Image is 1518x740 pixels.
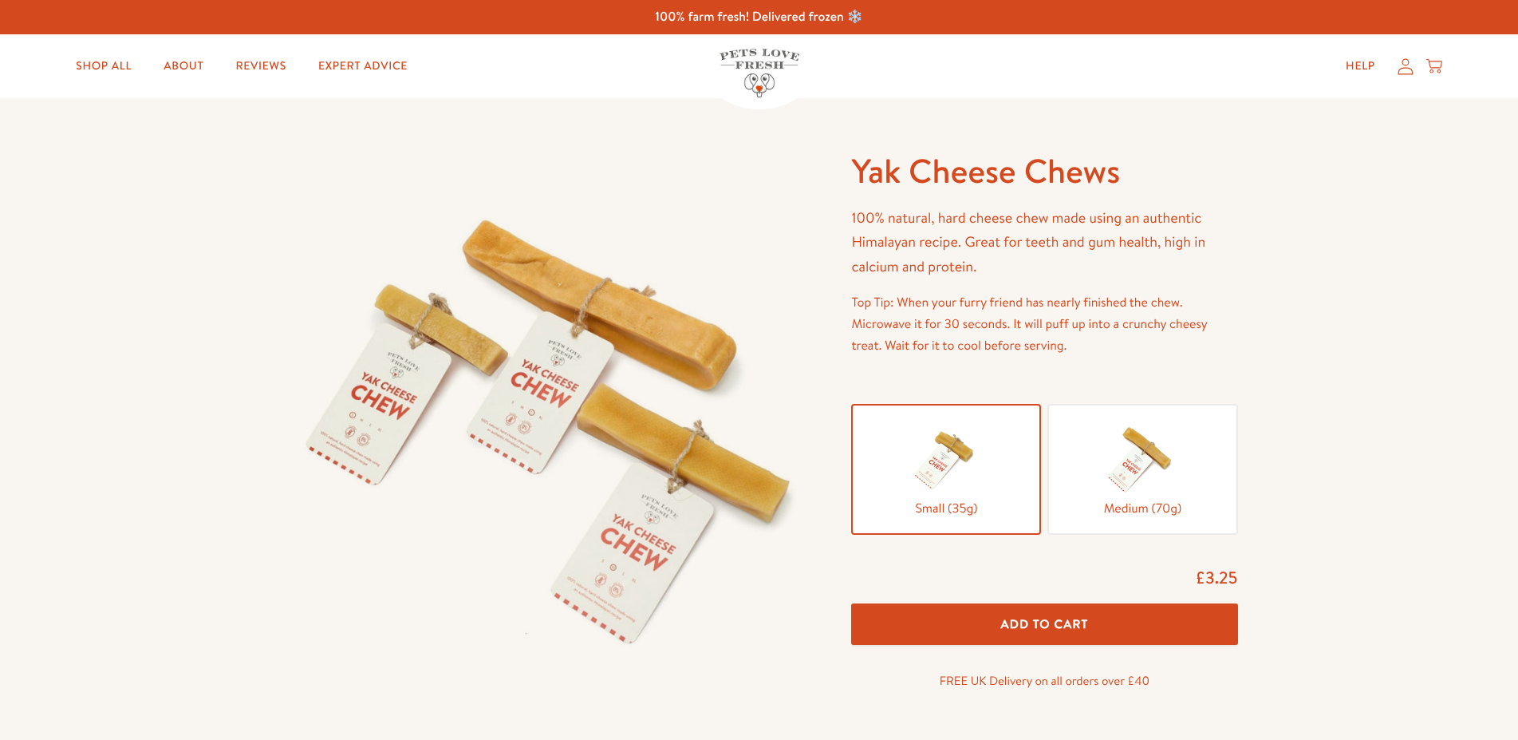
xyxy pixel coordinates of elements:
img: Yak Cheese Chews [281,149,814,683]
a: Reviews [223,50,298,82]
span: Add To Cart [1001,615,1089,632]
span: £3.25 [1195,566,1237,589]
span: Small (35g) [865,498,1027,520]
a: Help [1333,50,1388,82]
p: Top Tip: When your furry friend has nearly finished the chew. Microwave it for 30 seconds. It wil... [851,292,1237,358]
span: Medium (70g) [1062,498,1223,520]
p: FREE UK Delivery on all orders over £40 [851,671,1237,691]
a: About [151,50,216,82]
a: Shop All [63,50,144,82]
img: Pets Love Fresh [720,49,799,97]
p: 100% natural, hard cheese chew made using an authentic Himalayan recipe. Great for teeth and gum ... [851,206,1237,279]
button: Add To Cart [851,603,1237,646]
h1: Yak Cheese Chews [851,149,1237,193]
a: Expert Advice [306,50,420,82]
